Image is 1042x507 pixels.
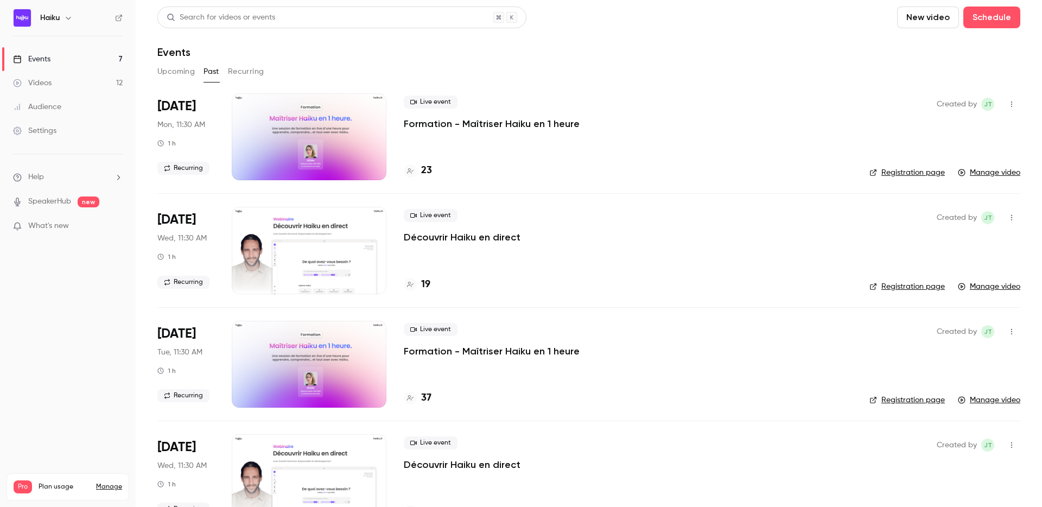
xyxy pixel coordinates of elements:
span: Live event [404,323,458,336]
span: Created by [937,98,977,111]
div: Sep 24 Wed, 11:30 AM (Europe/Paris) [157,207,214,294]
span: Recurring [157,162,209,175]
a: Manage [96,483,122,491]
span: [DATE] [157,439,196,456]
span: new [78,197,99,207]
a: Formation - Maîtriser Haiku en 1 heure [404,345,580,358]
span: Live event [404,96,458,109]
span: jT [984,98,992,111]
a: Manage video [958,167,1020,178]
div: Sep 23 Tue, 11:30 AM (Europe/Paris) [157,321,214,408]
button: Upcoming [157,63,195,80]
div: Settings [13,125,56,136]
span: Recurring [157,276,209,289]
h4: 19 [421,277,430,292]
a: 19 [404,277,430,292]
span: Help [28,172,44,183]
span: Live event [404,209,458,222]
h1: Events [157,46,190,59]
span: Created by [937,325,977,338]
a: Registration page [869,167,945,178]
h6: Haiku [40,12,60,23]
span: Tue, 11:30 AM [157,347,202,358]
span: jean Touzet [981,98,994,111]
span: jT [984,211,992,224]
span: Created by [937,211,977,224]
div: 1 h [157,139,176,148]
span: Wed, 11:30 AM [157,460,207,471]
a: Découvrir Haiku en direct [404,458,520,471]
a: Registration page [869,281,945,292]
span: What's new [28,220,69,232]
li: help-dropdown-opener [13,172,123,183]
span: Recurring [157,389,209,402]
span: Mon, 11:30 AM [157,119,205,130]
span: Wed, 11:30 AM [157,233,207,244]
button: Past [204,63,219,80]
span: jean Touzet [981,211,994,224]
div: 1 h [157,252,176,261]
span: jean Touzet [981,325,994,338]
iframe: Noticeable Trigger [110,221,123,231]
span: Plan usage [39,483,90,491]
span: Live event [404,436,458,449]
span: Pro [14,480,32,493]
span: jean Touzet [981,439,994,452]
button: Recurring [228,63,264,80]
span: jT [984,325,992,338]
a: Découvrir Haiku en direct [404,231,520,244]
div: Search for videos or events [167,12,275,23]
a: Manage video [958,281,1020,292]
span: [DATE] [157,325,196,343]
a: Registration page [869,395,945,405]
h4: 23 [421,163,432,178]
a: Formation - Maîtriser Haiku en 1 heure [404,117,580,130]
h4: 37 [421,391,431,405]
span: jT [984,439,992,452]
button: Schedule [963,7,1020,28]
div: Videos [13,78,52,88]
span: Created by [937,439,977,452]
div: Sep 29 Mon, 11:30 AM (Europe/Paris) [157,93,214,180]
a: Manage video [958,395,1020,405]
a: 37 [404,391,431,405]
div: Events [13,54,50,65]
a: 23 [404,163,432,178]
img: Haiku [14,9,31,27]
a: SpeakerHub [28,196,71,207]
div: 1 h [157,480,176,489]
button: New video [897,7,959,28]
div: Audience [13,102,61,112]
div: 1 h [157,366,176,375]
span: [DATE] [157,98,196,115]
span: [DATE] [157,211,196,229]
